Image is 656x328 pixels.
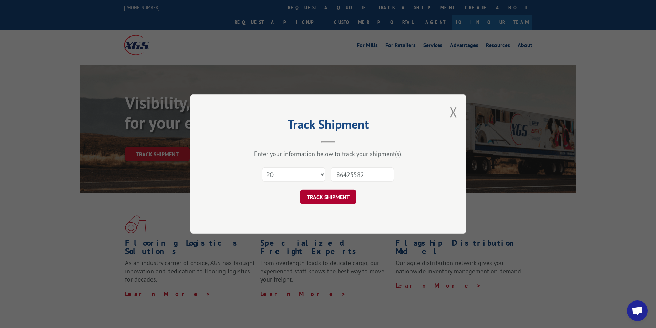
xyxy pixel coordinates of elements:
[331,167,394,182] input: Number(s)
[450,103,457,121] button: Close modal
[300,190,356,204] button: TRACK SHIPMENT
[627,300,648,321] div: Open chat
[225,119,431,133] h2: Track Shipment
[225,150,431,158] div: Enter your information below to track your shipment(s).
